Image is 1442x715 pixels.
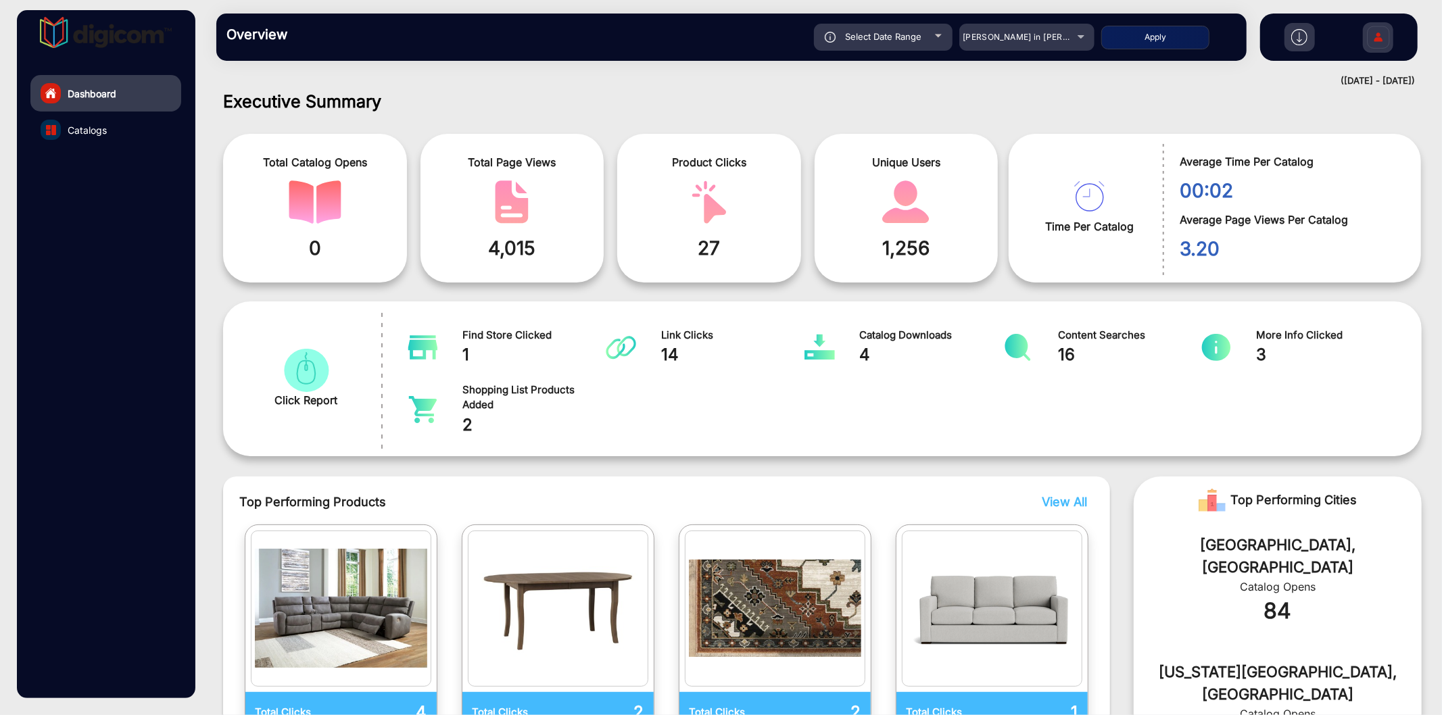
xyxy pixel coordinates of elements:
[40,17,172,48] img: vmg-logo
[280,349,333,392] img: catalog
[689,535,862,683] img: catalog
[825,154,988,170] span: Unique Users
[255,535,428,683] img: catalog
[606,334,636,361] img: catalog
[661,328,804,343] span: Link Clicks
[880,180,932,224] img: catalog
[661,343,804,367] span: 14
[226,26,416,43] h3: Overview
[68,87,116,101] span: Dashboard
[431,154,594,170] span: Total Page Views
[1364,16,1393,63] img: Sign%20Up.svg
[1038,493,1084,511] button: View All
[1154,595,1401,627] div: 84
[408,396,438,423] img: catalog
[472,535,645,683] img: catalog
[1180,153,1401,170] span: Average Time Per Catalog
[860,328,1003,343] span: Catalog Downloads
[1257,343,1400,367] span: 3
[233,234,397,262] span: 0
[845,31,921,42] span: Select Date Range
[825,234,988,262] span: 1,256
[1101,26,1209,49] button: Apply
[825,32,836,43] img: icon
[45,87,57,99] img: home
[485,180,538,224] img: catalog
[239,493,892,511] span: Top Performing Products
[683,180,736,224] img: catalog
[1074,181,1105,212] img: catalog
[1058,328,1201,343] span: Content Searches
[408,334,438,361] img: catalog
[1291,29,1307,45] img: h2download.svg
[46,125,56,135] img: catalog
[1199,487,1226,514] img: Rank image
[1154,661,1401,706] div: [US_STATE][GEOGRAPHIC_DATA], [GEOGRAPHIC_DATA]
[274,392,337,408] span: Click Report
[223,91,1422,112] h1: Executive Summary
[804,334,835,361] img: catalog
[431,234,594,262] span: 4,015
[1257,328,1400,343] span: More Info Clicked
[906,535,1079,683] img: catalog
[1180,235,1401,263] span: 3.20
[1154,578,1401,595] div: Catalog Opens
[1180,176,1401,205] span: 00:02
[68,123,107,137] span: Catalogs
[1003,334,1033,361] img: catalog
[627,154,791,170] span: Product Clicks
[289,180,341,224] img: catalog
[1042,495,1087,509] span: View All
[627,234,791,262] span: 27
[1180,212,1401,228] span: Average Page Views Per Catalog
[463,413,606,437] span: 2
[30,75,181,112] a: Dashboard
[203,74,1415,88] div: ([DATE] - [DATE])
[463,328,606,343] span: Find Store Clicked
[1154,534,1401,578] div: [GEOGRAPHIC_DATA], [GEOGRAPHIC_DATA]
[860,343,1003,367] span: 4
[463,343,606,367] span: 1
[463,383,606,413] span: Shopping List Products Added
[1231,487,1357,514] span: Top Performing Cities
[1201,334,1232,361] img: catalog
[1058,343,1201,367] span: 16
[30,112,181,148] a: Catalogs
[963,32,1112,42] span: [PERSON_NAME] in [PERSON_NAME]
[233,154,397,170] span: Total Catalog Opens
